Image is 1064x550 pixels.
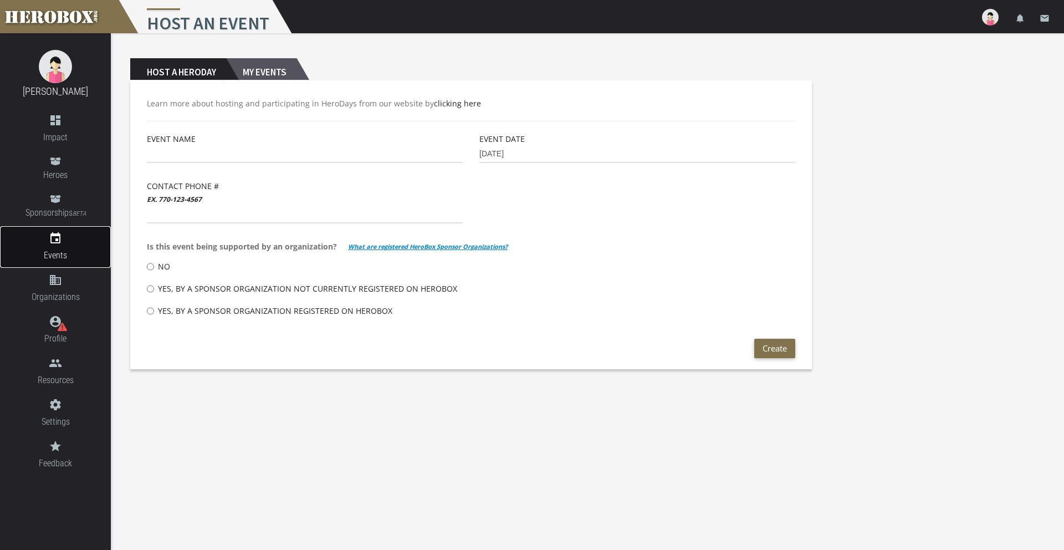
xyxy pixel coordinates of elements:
[147,195,202,204] b: ex. 770-123-4567
[1015,13,1025,23] i: notifications
[147,240,337,253] span: Is this event being supported by an organization?
[337,240,508,253] span: What are registered HeroBox Sponsor Organizations?
[73,210,86,217] small: BETA
[147,278,457,300] label: Yes, by a Sponsor Organization not currently registered on HeroBox
[49,232,62,245] i: event
[1040,13,1050,23] i: email
[479,133,525,145] label: Event Date
[479,145,795,163] input: MM-DD-YYYY
[147,133,196,145] label: Event Name
[147,180,219,206] label: Contact Phone #
[147,97,795,110] p: Learn more about hosting and participating in HeroDays from our website by
[754,339,795,358] button: Create
[434,98,481,109] a: clicking here
[348,240,508,253] b: What are registered HeroBox Sponsor Organizations?
[226,58,296,80] h2: My Events
[130,58,226,80] h2: Host a Heroday
[982,9,999,26] img: user-image
[147,258,154,276] input: No
[147,302,154,320] input: Yes, by a Sponsor Organization registered on HeroBox
[147,300,392,322] label: Yes, by a Sponsor Organization registered on HeroBox
[23,85,88,97] a: [PERSON_NAME]
[39,50,72,83] img: female.jpg
[147,280,154,298] input: Yes, by a Sponsor Organization not currently registered on HeroBox
[147,256,170,278] label: No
